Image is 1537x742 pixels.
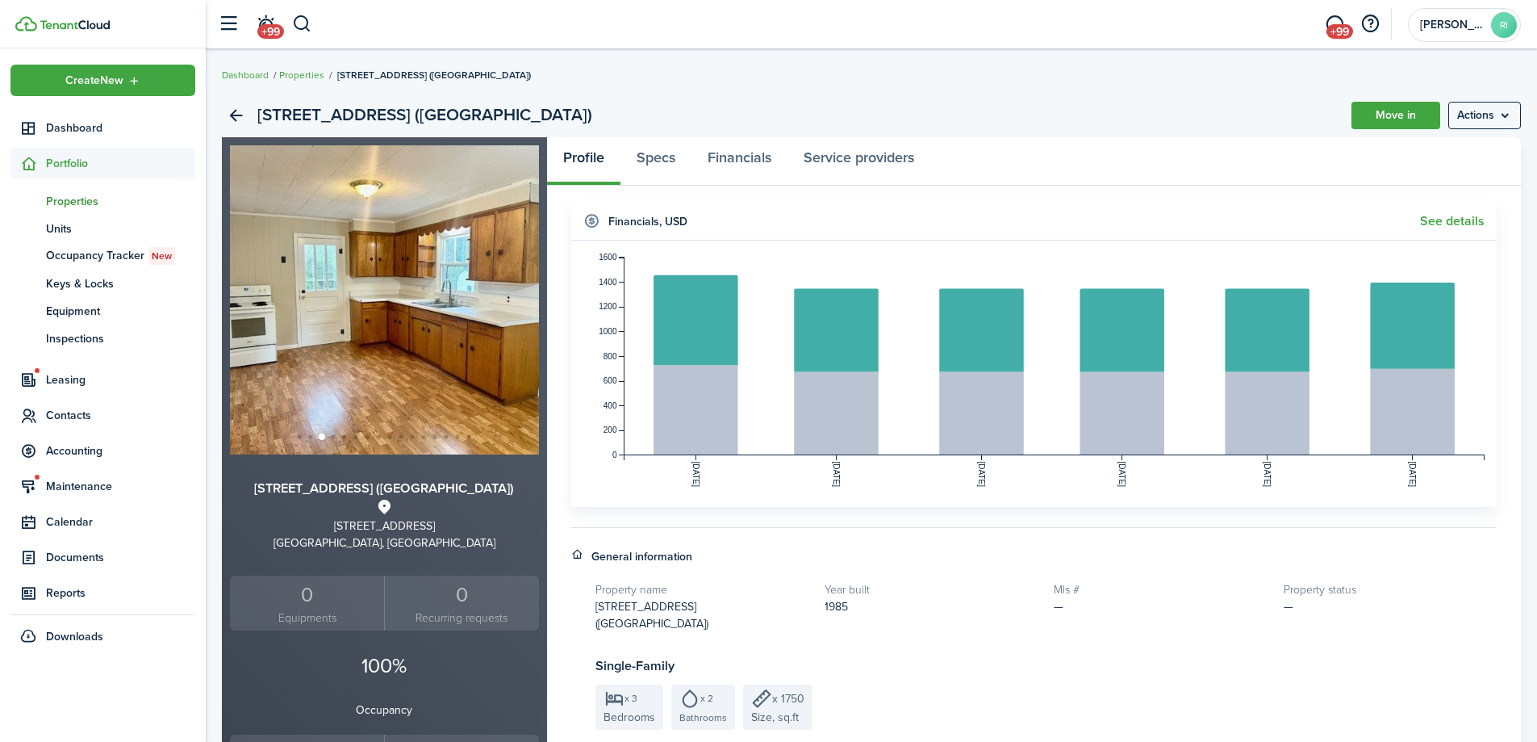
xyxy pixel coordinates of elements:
[1284,581,1497,598] h5: Property status
[1319,4,1350,45] a: Messaging
[1263,462,1272,488] tspan: [DATE]
[46,220,195,237] span: Units
[10,270,195,297] a: Keys & Locks
[603,401,616,410] tspan: 400
[832,462,841,488] tspan: [DATE]
[751,709,799,726] span: Size, sq.ft
[1491,12,1517,38] avatar-text: RI
[230,702,539,719] p: Occupancy
[230,576,384,631] a: 0Equipments
[608,213,687,230] h4: Financials , USD
[384,576,538,631] a: 0 Recurring requests
[1420,214,1485,228] a: See details
[46,371,195,388] span: Leasing
[679,711,727,725] span: Bathrooms
[10,297,195,325] a: Equipment
[234,610,380,627] small: Equipments
[389,610,534,627] small: Recurring requests
[787,137,930,186] a: Service providers
[603,425,616,434] tspan: 200
[624,694,637,703] span: x 3
[620,137,691,186] a: Specs
[700,694,713,703] span: x 2
[595,656,1497,677] h3: Single-Family
[230,534,539,551] div: [GEOGRAPHIC_DATA], [GEOGRAPHIC_DATA]
[337,68,531,82] span: [STREET_ADDRESS] ([GEOGRAPHIC_DATA])
[230,145,539,455] img: Property image 1
[599,302,617,311] tspan: 1200
[691,137,787,186] a: Financials
[603,376,616,385] tspan: 600
[230,479,539,499] h3: [STREET_ADDRESS] ([GEOGRAPHIC_DATA])
[599,327,617,336] tspan: 1000
[10,187,195,215] a: Properties
[1420,19,1485,31] span: RANDALL INVESTMENT PROPERTIES
[46,407,195,424] span: Contacts
[46,514,195,530] span: Calendar
[234,580,380,610] div: 0
[46,628,103,645] span: Downloads
[1448,102,1521,129] menu-btn: Actions
[46,275,195,292] span: Keys & Locks
[1408,462,1417,488] tspan: [DATE]
[591,548,692,565] h4: General information
[213,9,244,40] button: Open sidebar
[222,68,269,82] a: Dashboard
[10,577,195,609] a: Reports
[230,651,539,681] p: 100%
[46,193,195,210] span: Properties
[46,549,195,566] span: Documents
[10,242,195,270] a: Occupancy TrackerNew
[612,451,616,459] tspan: 0
[1284,598,1293,615] span: —
[691,462,700,488] tspan: [DATE]
[389,580,534,610] div: 0
[250,4,281,45] a: Notifications
[65,75,123,86] span: Create New
[15,16,37,31] img: TenantCloud
[46,119,195,136] span: Dashboard
[1117,462,1126,488] tspan: [DATE]
[1326,24,1353,39] span: +99
[595,598,708,632] span: [STREET_ADDRESS] ([GEOGRAPHIC_DATA])
[46,247,195,265] span: Occupancy Tracker
[825,581,1038,598] h5: Year built
[46,585,195,602] span: Reports
[279,68,324,82] a: Properties
[10,215,195,242] a: Units
[257,102,592,129] h2: [STREET_ADDRESS] ([GEOGRAPHIC_DATA])
[152,249,172,263] span: New
[977,462,986,488] tspan: [DATE]
[46,330,195,347] span: Inspections
[257,24,284,39] span: +99
[46,303,195,320] span: Equipment
[292,10,312,38] button: Search
[604,709,655,726] span: Bedrooms
[1054,581,1267,598] h5: Mls #
[46,478,195,495] span: Maintenance
[230,518,539,534] div: [STREET_ADDRESS]
[599,278,617,287] tspan: 1400
[599,253,617,262] tspan: 1600
[10,65,195,96] button: Open menu
[595,581,808,598] h5: Property name
[772,690,804,707] span: x 1750
[222,102,249,129] a: Back
[603,352,616,361] tspan: 800
[40,20,110,30] img: TenantCloud
[1356,10,1384,38] button: Open resource center
[825,598,848,615] span: 1985
[10,325,195,352] a: Inspections
[1054,598,1063,615] span: —
[10,112,195,144] a: Dashboard
[46,155,195,172] span: Portfolio
[1351,102,1440,129] a: Move in
[1448,102,1521,129] button: Open menu
[46,442,195,459] span: Accounting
